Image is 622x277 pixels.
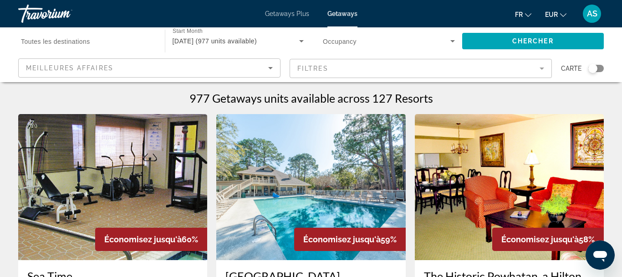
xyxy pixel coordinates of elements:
[95,228,207,251] div: 60%
[303,235,381,244] span: Économisez jusqu'à
[26,63,273,73] mat-select: Sort by
[501,235,579,244] span: Économisez jusqu'à
[294,228,406,251] div: 59%
[26,64,113,72] span: Meilleures affaires
[586,240,615,270] iframe: Bouton de lancement de la fenêtre de messagerie
[462,33,604,49] button: Chercher
[327,10,357,17] a: Getaways
[323,38,357,45] span: Occupancy
[18,2,109,26] a: Travorium
[216,114,405,260] img: 1473O01X.jpg
[18,114,207,260] img: 0041O01X.jpg
[492,228,604,251] div: 58%
[173,37,257,45] span: [DATE] (977 units available)
[265,10,309,17] a: Getaways Plus
[587,9,597,18] span: AS
[189,91,433,105] h1: 977 Getaways units available across 127 Resorts
[515,8,531,21] button: Change language
[290,58,552,78] button: Filter
[104,235,182,244] span: Économisez jusqu'à
[21,38,90,45] span: Toutes les destinations
[415,114,604,260] img: 1046I01X.jpg
[580,4,604,23] button: User Menu
[545,8,566,21] button: Change currency
[512,37,554,45] span: Chercher
[545,11,558,18] span: EUR
[173,28,203,34] span: Start Month
[515,11,523,18] span: fr
[561,62,581,75] span: Carte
